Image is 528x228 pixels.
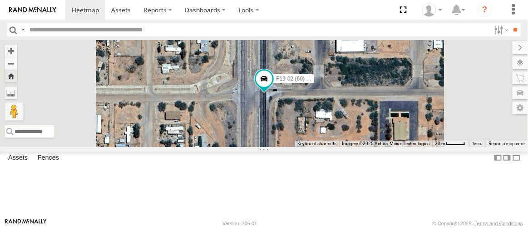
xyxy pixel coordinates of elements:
[4,152,32,165] label: Assets
[435,141,446,146] span: 20 m
[475,221,523,226] a: Terms and Conditions
[297,141,336,147] button: Keyboard shortcuts
[19,23,26,36] label: Search Query
[5,45,17,57] button: Zoom in
[9,7,56,13] img: rand-logo.svg
[493,152,503,165] label: Dock Summary Table to the Left
[33,152,64,165] label: Fences
[5,86,17,99] label: Measure
[503,152,512,165] label: Dock Summary Table to the Right
[433,221,523,226] div: © Copyright 2025 -
[5,102,23,121] button: Drag Pegman onto the map to open Street View
[5,57,17,70] button: Zoom out
[512,152,521,165] label: Hide Summary Table
[489,141,525,146] a: Report a map error
[433,141,468,147] button: Map Scale: 20 m per 39 pixels
[342,141,430,146] span: Imagery ©2025 Airbus, Maxar Technologies
[222,221,257,226] div: Version: 305.01
[5,70,17,82] button: Zoom Home
[478,3,492,17] i: ?
[5,219,47,228] a: Visit our Website
[513,101,528,114] label: Map Settings
[473,142,482,145] a: Terms
[276,76,354,82] span: F19-02 (60) - [PERSON_NAME]
[419,3,445,17] div: Jason Ham
[491,23,510,36] label: Search Filter Options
